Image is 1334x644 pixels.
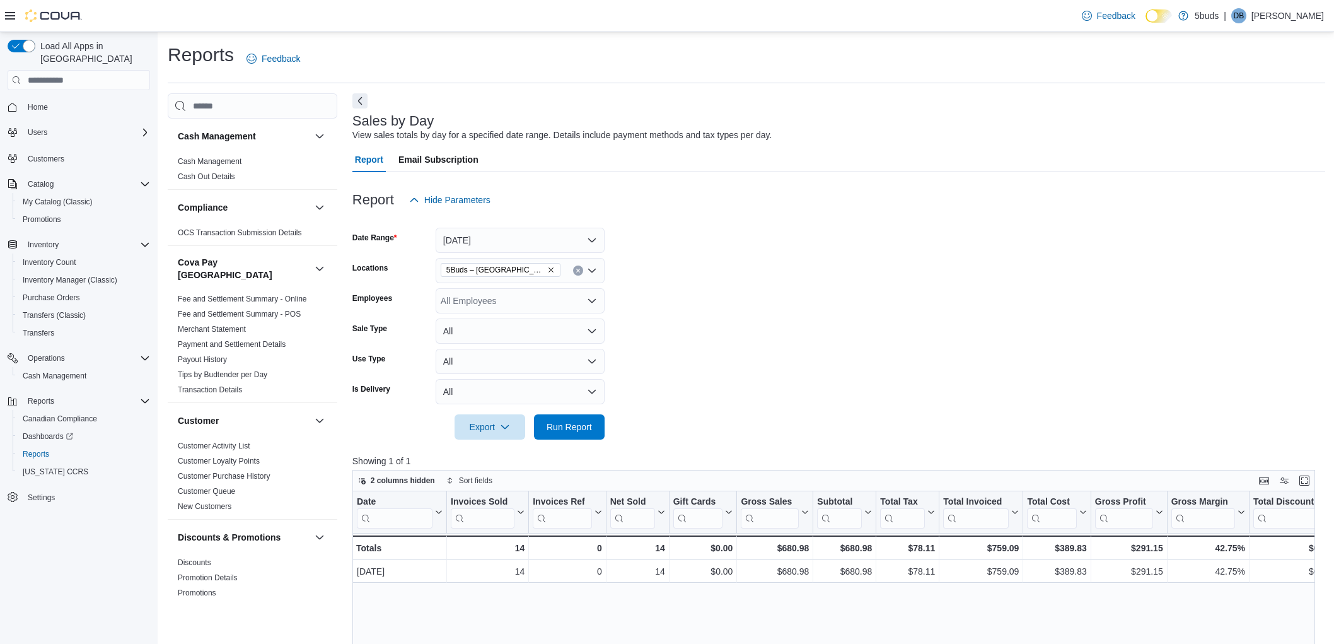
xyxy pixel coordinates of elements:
img: Cova [25,9,82,22]
div: [DATE] [357,564,443,579]
a: Canadian Compliance [18,411,102,426]
a: Discounts [178,558,211,567]
a: Fee and Settlement Summary - POS [178,310,301,319]
button: Gift Cards [673,496,733,529]
button: Catalog [23,177,59,192]
button: Inventory Count [13,254,155,271]
button: Operations [23,351,70,366]
div: $680.98 [741,541,809,556]
span: Customer Queue [178,486,235,496]
div: $78.11 [880,541,935,556]
button: Open list of options [587,266,597,276]
a: Settings [23,490,60,505]
span: Home [28,102,48,112]
span: Transaction Details [178,385,242,395]
div: Total Tax [880,496,925,508]
button: Cova Pay [GEOGRAPHIC_DATA] [312,261,327,276]
div: Customer [168,438,337,519]
button: Enter fullscreen [1297,473,1312,488]
div: Date [357,496,432,508]
label: Locations [352,263,388,273]
button: My Catalog (Classic) [13,193,155,211]
div: $78.11 [880,564,935,579]
button: Export [455,414,525,440]
button: Promotions [13,211,155,228]
span: DB [1234,8,1244,23]
div: $389.83 [1027,541,1086,556]
span: 5Buds – [GEOGRAPHIC_DATA] [446,264,545,276]
button: Purchase Orders [13,289,155,307]
p: [PERSON_NAME] [1251,8,1324,23]
h3: Cash Management [178,130,256,143]
label: Is Delivery [352,384,390,394]
a: Promotion Details [178,573,238,582]
div: 0 [533,541,601,556]
span: Users [23,125,150,140]
a: Customer Purchase History [178,472,270,481]
div: Total Invoiced [943,496,1009,529]
button: Remove 5Buds – Humboldt from selection in this group [547,266,555,274]
div: Gift Cards [673,496,722,508]
span: Home [23,99,150,115]
a: Cash Management [18,368,91,383]
button: Run Report [534,414,605,440]
span: [US_STATE] CCRS [23,467,88,477]
div: Date [357,496,432,529]
a: Customer Activity List [178,442,250,450]
input: Dark Mode [1145,9,1172,23]
a: New Customers [178,502,231,511]
span: Users [28,127,47,138]
span: Reports [18,447,150,462]
span: Canadian Compliance [18,411,150,426]
button: Inventory [23,237,64,252]
button: [US_STATE] CCRS [13,463,155,481]
span: My Catalog (Classic) [23,197,93,207]
div: Invoices Sold [451,496,514,508]
span: Settings [23,489,150,505]
button: Customer [178,414,310,427]
div: Net Sold [610,496,654,529]
span: Catalog [28,179,54,189]
a: Transfers [18,325,59,341]
button: Open list of options [587,296,597,306]
button: Settings [3,488,155,506]
button: Customers [3,149,155,167]
span: Catalog [23,177,150,192]
a: Purchase Orders [18,290,85,305]
div: Gross Margin [1171,496,1234,529]
span: Report [355,147,383,172]
a: Dashboards [13,428,155,445]
button: Inventory [3,236,155,254]
a: Tips by Budtender per Day [178,370,267,379]
div: Total Discount [1253,496,1321,529]
button: Cash Management [178,130,310,143]
span: Settings [28,493,55,503]
button: 2 columns hidden [353,473,440,488]
a: Customer Loyalty Points [178,457,260,465]
a: Promotions [178,588,216,597]
button: Date [357,496,443,529]
span: Inventory Manager (Classic) [23,275,117,285]
div: Gross Sales [741,496,799,529]
span: Customer Purchase History [178,471,270,481]
a: Payment and Settlement Details [178,340,286,349]
span: Fee and Settlement Summary - Online [178,294,307,304]
label: Employees [352,293,392,303]
span: Payment and Settlement Details [178,339,286,349]
button: Operations [3,349,155,367]
div: Invoices Ref [533,496,591,529]
div: Cova Pay [GEOGRAPHIC_DATA] [168,291,337,402]
span: My Catalog (Classic) [18,194,150,209]
a: Inventory Count [18,255,81,270]
span: OCS Transaction Submission Details [178,228,302,238]
a: Home [23,100,53,115]
button: Users [23,125,52,140]
button: Gross Profit [1095,496,1163,529]
a: Customers [23,151,69,167]
div: Gross Sales [741,496,799,508]
div: Subtotal [817,496,862,529]
button: Reports [23,394,59,409]
span: Fee and Settlement Summary - POS [178,309,301,319]
div: $0.00 [673,541,733,556]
